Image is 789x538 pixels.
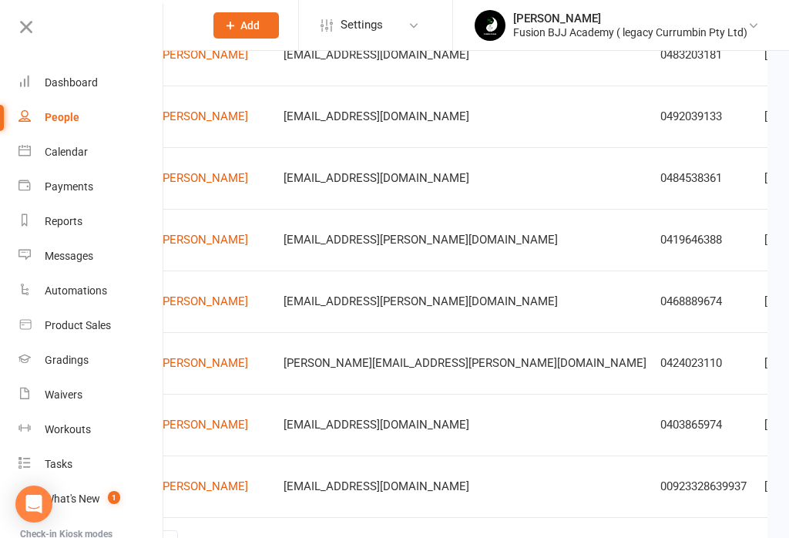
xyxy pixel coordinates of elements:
[45,319,111,331] div: Product Sales
[284,472,469,501] span: [EMAIL_ADDRESS][DOMAIN_NAME]
[45,76,98,89] div: Dashboard
[18,482,164,516] a: What's New1
[45,111,79,123] div: People
[18,204,164,239] a: Reports
[45,458,72,470] div: Tasks
[18,343,164,378] a: Gradings
[660,295,750,308] div: 0468889674
[660,419,750,432] div: 0403865974
[284,348,646,378] span: [PERSON_NAME][EMAIL_ADDRESS][PERSON_NAME][DOMAIN_NAME]
[18,170,164,204] a: Payments
[108,491,120,504] span: 1
[159,49,248,62] a: [PERSON_NAME]
[660,172,750,185] div: 0484538361
[45,284,107,297] div: Automations
[45,146,88,158] div: Calendar
[45,215,82,227] div: Reports
[284,225,558,254] span: [EMAIL_ADDRESS][PERSON_NAME][DOMAIN_NAME]
[45,493,100,505] div: What's New
[284,287,558,316] span: [EMAIL_ADDRESS][PERSON_NAME][DOMAIN_NAME]
[159,110,248,123] a: [PERSON_NAME]
[45,423,91,435] div: Workouts
[45,354,89,366] div: Gradings
[159,480,248,493] a: [PERSON_NAME]
[284,40,469,69] span: [EMAIL_ADDRESS][DOMAIN_NAME]
[159,295,248,308] a: [PERSON_NAME]
[341,8,383,42] span: Settings
[18,412,164,447] a: Workouts
[660,357,750,370] div: 0424023110
[475,10,505,41] img: thumb_image1738312874.png
[18,135,164,170] a: Calendar
[240,19,260,32] span: Add
[159,419,248,432] a: [PERSON_NAME]
[660,49,750,62] div: 0483203181
[45,388,82,401] div: Waivers
[159,172,248,185] a: [PERSON_NAME]
[284,163,469,193] span: [EMAIL_ADDRESS][DOMAIN_NAME]
[18,447,164,482] a: Tasks
[45,180,93,193] div: Payments
[213,12,279,39] button: Add
[18,66,164,100] a: Dashboard
[18,308,164,343] a: Product Sales
[18,239,164,274] a: Messages
[284,102,469,131] span: [EMAIL_ADDRESS][DOMAIN_NAME]
[18,274,164,308] a: Automations
[660,480,750,493] div: 00923328639937
[660,110,750,123] div: 0492039133
[159,357,248,370] a: [PERSON_NAME]
[15,486,52,523] div: Open Intercom Messenger
[159,234,248,247] a: [PERSON_NAME]
[18,378,164,412] a: Waivers
[513,12,747,25] div: [PERSON_NAME]
[513,25,747,39] div: Fusion BJJ Academy ( legacy Currumbin Pty Ltd)
[660,234,750,247] div: 0419646388
[18,100,164,135] a: People
[45,250,93,262] div: Messages
[284,410,469,439] span: [EMAIL_ADDRESS][DOMAIN_NAME]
